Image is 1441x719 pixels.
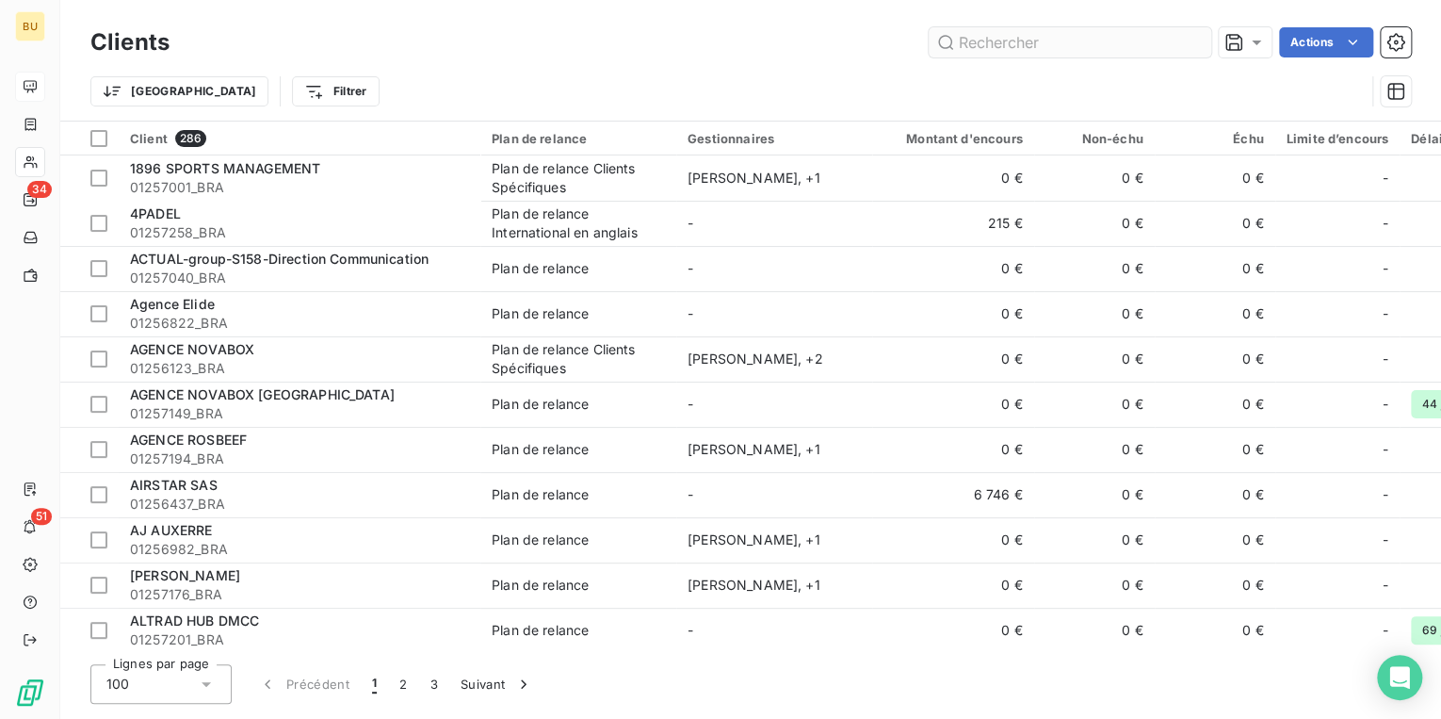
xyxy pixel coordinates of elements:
div: Plan de relance [492,131,665,146]
td: 0 € [1155,427,1275,472]
td: 0 € [1034,246,1155,291]
td: 0 € [1034,336,1155,382]
div: Plan de relance [492,259,589,278]
div: [PERSON_NAME] , + 1 [688,531,861,549]
td: 0 € [1155,336,1275,382]
div: [PERSON_NAME] , + 1 [688,169,861,188]
div: Plan de relance [492,531,589,549]
div: Plan de relance Clients Spécifiques [492,340,665,378]
span: 1 [372,675,377,694]
span: 01257194_BRA [130,449,469,468]
div: Plan de relance [492,304,589,323]
td: 0 € [872,336,1034,382]
td: 0 € [872,291,1034,336]
td: 0 € [1155,246,1275,291]
div: Plan de relance Clients Spécifiques [492,159,665,197]
td: 0 € [872,427,1034,472]
span: - [1383,485,1388,504]
div: Montant d'encours [883,131,1023,146]
span: - [1383,395,1388,414]
button: 1 [361,664,388,704]
span: - [1383,350,1388,368]
td: 0 € [872,608,1034,653]
div: Limite d’encours [1287,131,1388,146]
td: 6 746 € [872,472,1034,517]
td: 0 € [872,517,1034,563]
div: Plan de relance [492,621,589,640]
span: Client [130,131,168,146]
div: Gestionnaires [688,131,861,146]
td: 0 € [872,155,1034,201]
span: 01257176_BRA [130,585,469,604]
span: - [688,260,693,276]
span: 01257258_BRA [130,223,469,242]
div: [PERSON_NAME] , + 1 [688,440,861,459]
td: 0 € [1034,472,1155,517]
span: 01256982_BRA [130,540,469,559]
span: AJ AUXERRE [130,522,213,538]
span: - [1383,576,1388,595]
td: 0 € [872,563,1034,608]
span: 34 [27,181,52,198]
input: Rechercher [929,27,1211,57]
span: - [688,215,693,231]
td: 0 € [1034,517,1155,563]
td: 0 € [872,382,1034,427]
span: 01256123_BRA [130,359,469,378]
span: 51 [31,508,52,525]
div: Plan de relance International en anglais [492,204,665,242]
span: - [1383,621,1388,640]
td: 215 € [872,201,1034,246]
span: - [1383,304,1388,323]
span: - [1383,440,1388,459]
td: 0 € [1034,427,1155,472]
div: Plan de relance [492,576,589,595]
td: 0 € [1155,382,1275,427]
span: 01256437_BRA [130,495,469,514]
span: 01257001_BRA [130,178,469,197]
span: 01257201_BRA [130,630,469,649]
td: 0 € [1034,201,1155,246]
span: 01257149_BRA [130,404,469,423]
span: 286 [175,130,206,147]
div: BU [15,11,45,41]
td: 0 € [1155,155,1275,201]
img: Logo LeanPay [15,678,45,708]
td: 0 € [872,246,1034,291]
span: 01257040_BRA [130,269,469,287]
div: Plan de relance [492,440,589,459]
td: 0 € [1034,291,1155,336]
td: 0 € [1155,608,1275,653]
span: - [1383,259,1388,278]
td: 0 € [1034,155,1155,201]
div: Non-échu [1045,131,1143,146]
div: Échu [1166,131,1264,146]
span: - [688,305,693,321]
td: 0 € [1034,608,1155,653]
td: 0 € [1155,517,1275,563]
button: Filtrer [292,76,379,106]
span: - [688,396,693,412]
button: 3 [419,664,449,704]
span: - [688,486,693,502]
div: [PERSON_NAME] , + 1 [688,576,861,595]
h3: Clients [90,25,170,59]
button: Actions [1279,27,1373,57]
span: 4PADEL [130,205,181,221]
span: 01256822_BRA [130,314,469,333]
td: 0 € [1155,201,1275,246]
span: [PERSON_NAME] [130,567,240,583]
button: [GEOGRAPHIC_DATA] [90,76,268,106]
div: Plan de relance [492,395,589,414]
span: ALTRAD HUB DMCC [130,613,259,629]
td: 0 € [1155,563,1275,608]
span: - [1383,169,1388,188]
div: Open Intercom Messenger [1377,655,1422,700]
td: 0 € [1155,291,1275,336]
span: AIRSTAR SAS [130,477,218,493]
div: [PERSON_NAME] , + 2 [688,350,861,368]
span: - [1383,531,1388,549]
div: Plan de relance [492,485,589,504]
button: Précédent [247,664,361,704]
td: 0 € [1034,563,1155,608]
